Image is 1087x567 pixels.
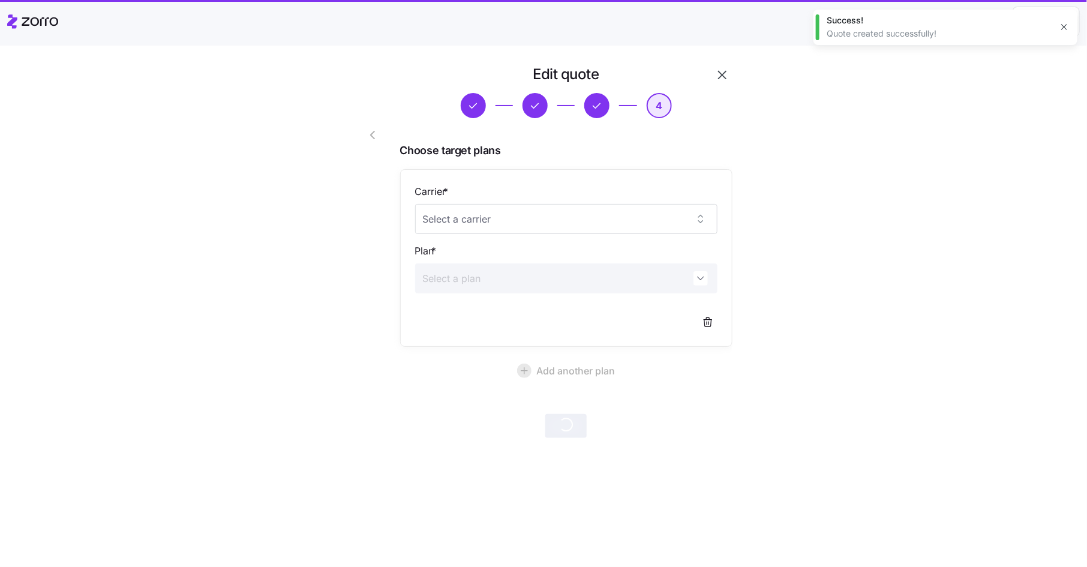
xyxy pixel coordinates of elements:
h1: Edit quote [533,65,599,83]
button: Add another plan [400,356,732,385]
div: Success! [827,14,1051,26]
button: 4 [647,93,672,118]
div: Quote created successfully! [827,28,1051,40]
svg: add icon [517,364,532,378]
span: Add another plan [536,364,615,378]
input: Select a plan [415,263,717,293]
input: Select a carrier [415,204,717,234]
label: Plan [415,244,439,259]
label: Carrier [415,184,451,199]
span: Choose target plans [400,142,732,160]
